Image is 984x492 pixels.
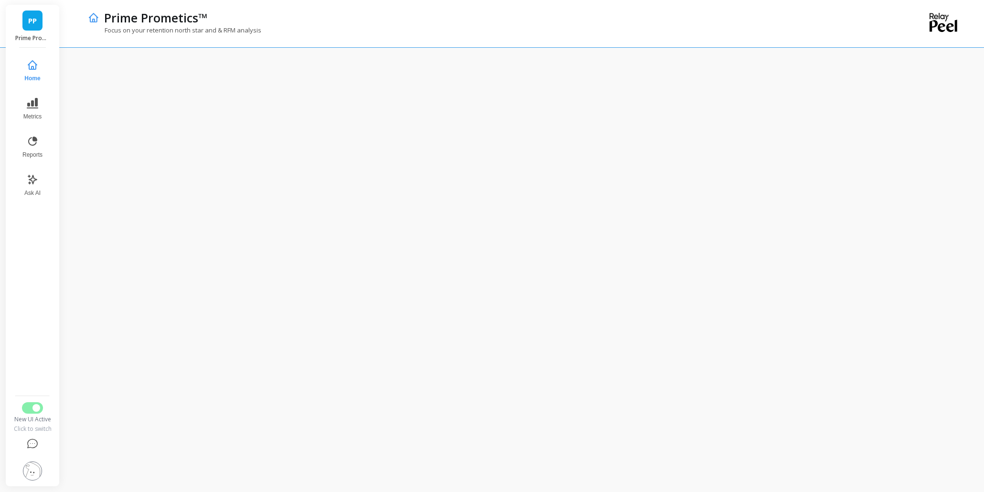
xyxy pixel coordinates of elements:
p: Focus on your retention north star and & RFM analysis [88,26,261,34]
button: Help [13,433,52,456]
iframe: Omni Embed [80,66,965,473]
span: Home [24,75,40,82]
p: Prime Prometics™ [104,10,207,26]
button: Reports [17,130,48,164]
div: Click to switch [13,425,52,433]
span: Reports [22,151,43,159]
button: Ask AI [17,168,48,203]
span: Metrics [23,113,42,120]
p: Prime Prometics™ [15,34,50,42]
button: Home [17,53,48,88]
span: Ask AI [24,189,41,197]
button: Switch to Legacy UI [22,402,43,414]
span: PP [28,15,37,26]
img: profile picture [23,461,42,481]
button: Metrics [17,92,48,126]
div: New UI Active [13,416,52,423]
button: Settings [13,456,52,486]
